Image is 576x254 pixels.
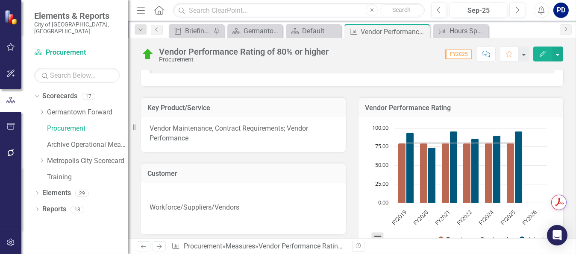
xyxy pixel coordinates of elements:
div: Vendor Performance Rating of 80% or higher [361,26,428,37]
g: Target, series 1 of 3. Bar series with 7 bars. [398,128,537,203]
a: Scorecards [42,91,77,101]
text: Actual [528,235,544,243]
path: FY2019, 80. Target. [398,143,406,203]
a: Archive Operational Measures [47,140,128,150]
h3: Customer [147,170,339,178]
div: Sep-25 [453,6,504,16]
text: Benchmark [481,235,510,243]
h3: Key Product/Service [147,104,339,112]
path: FY2021, 80. Target. [442,143,450,203]
div: Briefing Books [185,26,211,36]
path: FY2025, 96. Actual. [515,131,523,203]
a: Training [47,172,128,182]
path: FY2022, 86. Actual. [471,139,479,203]
div: Vendor Performance Rating of 80% or higher [259,242,393,250]
img: On Target [141,47,155,61]
path: FY2020, 80. Target. [420,143,428,203]
div: 17 [82,93,95,100]
a: Briefing Books [171,26,211,36]
small: City of [GEOGRAPHIC_DATA], [GEOGRAPHIC_DATA] [34,21,120,35]
path: FY2024, 80. Target. [485,143,493,203]
div: Vendor Performance Rating of 80% or higher [159,47,329,56]
span: Search [392,6,411,13]
a: Reports [42,204,66,214]
div: Chart. Highcharts interactive chart. [367,124,555,252]
span: Elements & Reports [34,11,120,21]
button: Show Actual [520,236,544,243]
text: FY2025 [499,208,517,226]
div: Open Intercom Messenger [547,225,567,245]
div: Default [302,26,339,36]
a: Procurement [34,48,120,58]
button: PD [553,3,569,18]
a: Germantown Forward [229,26,280,36]
g: Actual, series 3 of 3. Bar series with 7 bars. [406,128,537,203]
button: Show Benchmark [472,236,510,243]
button: Show Target [438,236,463,243]
text: 25.00 [375,180,388,187]
button: Search [380,4,423,16]
text: FY2021 [433,208,451,226]
text: 50.00 [375,161,388,169]
input: Search Below... [34,68,120,83]
div: Hours Spent on Processing a Solicitation [450,26,486,36]
p: Vendor Maintenance, Contract Requirements; Vendor Performance [150,124,337,143]
svg: Interactive chart [367,124,551,252]
path: FY2019, 94. Actual. [406,133,414,203]
h3: Vendor Performance Rating [365,104,557,112]
text: 75.00 [375,142,388,150]
path: FY2020, 74. Actual. [428,148,436,203]
p: Workforce/Suppliers/Vendors [150,201,337,214]
path: FY2022, 80. Target. [463,143,471,203]
path: FY2021, 96. Actual. [450,131,458,203]
div: Germantown Forward [244,26,280,36]
text: 100.00 [372,124,388,131]
div: 18 [71,206,84,213]
a: Hours Spent on Processing a Solicitation [435,26,486,36]
text: FY2019 [390,208,408,226]
text: FY2020 [412,208,430,226]
a: Measures [226,242,255,250]
div: Procurement [159,56,329,63]
a: Metropolis City Scorecard [47,156,128,166]
a: Germantown Forward [47,108,128,117]
text: FY2026 [520,208,538,226]
text: FY2022 [455,208,473,226]
a: Elements [42,188,71,198]
a: Procurement [184,242,222,250]
text: 0.00 [378,199,388,206]
div: » » [171,242,346,251]
text: FY2024 [477,208,495,227]
a: Default [288,26,339,36]
span: FY2025 [445,50,472,59]
img: ClearPoint Strategy [4,9,20,25]
path: FY2025, 80. Target. [507,143,514,203]
path: FY2024, 90. Actual. [493,136,501,203]
button: Sep-25 [450,3,507,18]
div: 29 [75,190,89,197]
a: Procurement [47,124,128,134]
text: Target [447,235,463,243]
g: Benchmark, series 2 of 3. Line with 7 data points. [404,141,516,145]
button: View chart menu, Chart [371,232,383,244]
input: Search ClearPoint... [173,3,425,18]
